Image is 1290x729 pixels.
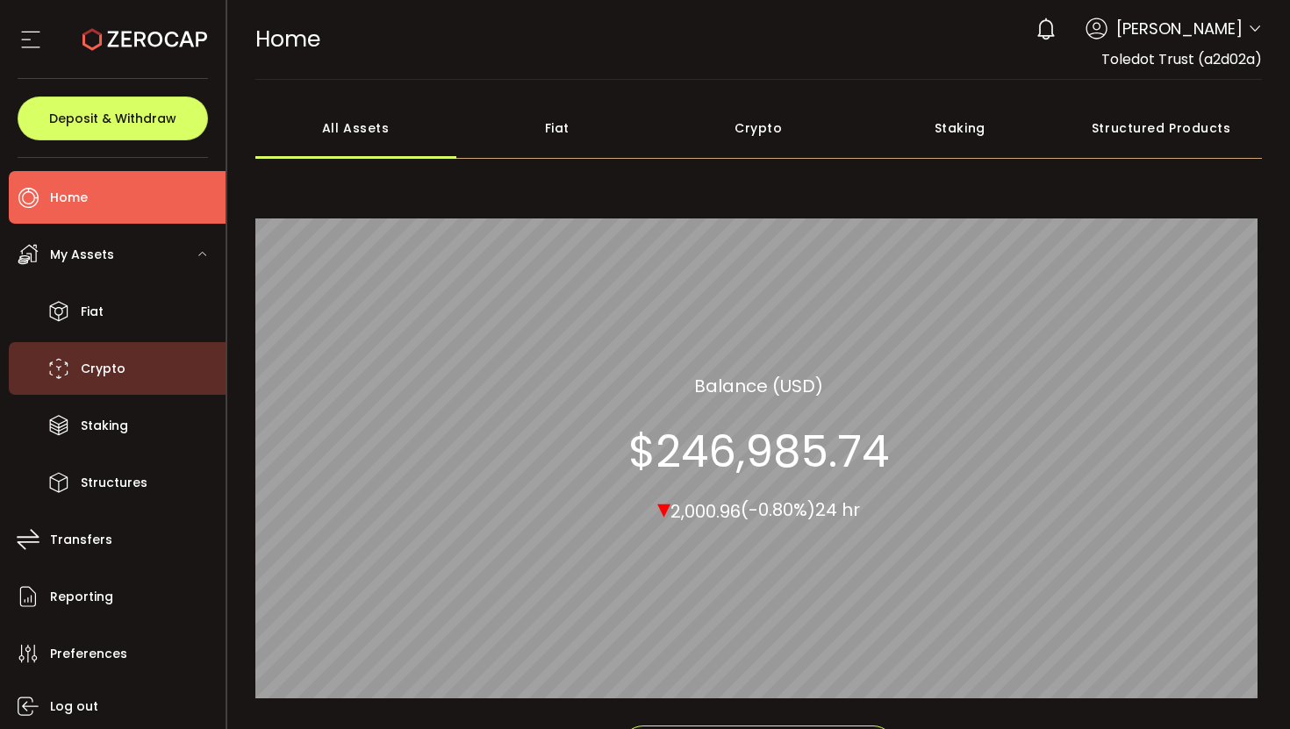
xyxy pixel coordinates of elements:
span: Log out [50,694,98,719]
span: Transfers [50,527,112,553]
span: Home [255,24,320,54]
span: Fiat [81,299,104,325]
span: Deposit & Withdraw [49,112,176,125]
span: Reporting [50,584,113,610]
section: Balance (USD) [694,372,823,398]
button: Deposit & Withdraw [18,96,208,140]
span: ▾ [657,489,670,526]
span: Preferences [50,641,127,667]
div: All Assets [255,97,457,159]
span: Structures [81,470,147,496]
div: Fiat [456,97,658,159]
span: 2,000.96 [670,498,741,523]
span: Staking [81,413,128,439]
div: Structured Products [1061,97,1263,159]
span: Toledot Trust (a2d02a) [1101,49,1262,69]
span: My Assets [50,242,114,268]
span: Home [50,185,88,211]
div: Crypto [658,97,860,159]
span: 24 hr [815,497,860,522]
section: $246,985.74 [628,425,889,477]
iframe: Chat Widget [1202,645,1290,729]
span: Crypto [81,356,125,382]
span: [PERSON_NAME] [1116,17,1243,40]
span: (-0.80%) [741,497,815,522]
div: Staking [859,97,1061,159]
